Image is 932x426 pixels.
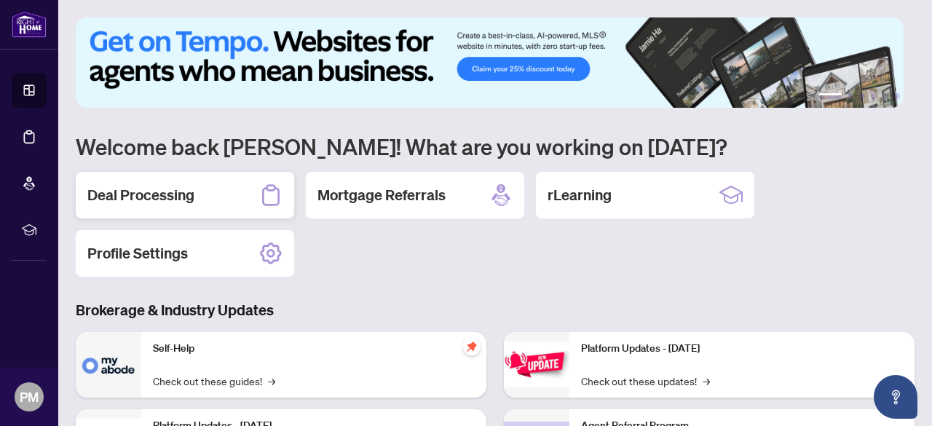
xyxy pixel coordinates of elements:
img: Slide 0 [76,17,904,108]
button: 2 [848,93,853,99]
a: Check out these guides!→ [153,373,275,389]
h3: Brokerage & Industry Updates [76,300,915,320]
button: 3 [859,93,865,99]
p: Platform Updates - [DATE] [581,341,903,357]
p: Self-Help [153,341,475,357]
img: Platform Updates - June 23, 2025 [504,342,569,387]
button: 6 [894,93,900,99]
h2: rLearning [548,185,612,205]
button: 1 [818,93,842,99]
img: logo [12,11,47,38]
img: Self-Help [76,332,141,398]
span: PM [20,387,39,407]
h2: Deal Processing [87,185,194,205]
button: Open asap [874,375,917,419]
h1: Welcome back [PERSON_NAME]! What are you working on [DATE]? [76,133,915,160]
a: Check out these updates!→ [581,373,710,389]
button: 5 [882,93,888,99]
span: → [268,373,275,389]
span: → [703,373,710,389]
h2: Profile Settings [87,243,188,264]
button: 4 [871,93,877,99]
span: pushpin [463,338,481,355]
h2: Mortgage Referrals [317,185,446,205]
